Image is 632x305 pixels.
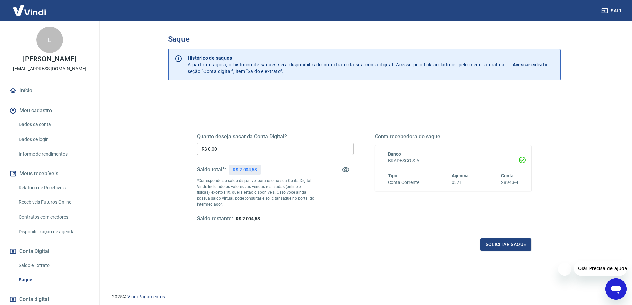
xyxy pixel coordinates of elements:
span: Banco [388,151,401,157]
span: Agência [452,173,469,178]
button: Meu cadastro [8,103,91,118]
button: Meus recebíveis [8,166,91,181]
iframe: Button to launch messaging window [605,278,627,300]
h5: Quanto deseja sacar da Conta Digital? [197,133,354,140]
a: Dados da conta [16,118,91,131]
span: Conta digital [19,295,49,304]
span: R$ 2.004,58 [236,216,260,221]
a: Saque [16,273,91,287]
h6: Conta Corrente [388,179,419,186]
a: Início [8,83,91,98]
iframe: Message from company [574,261,627,276]
h6: 28943-4 [501,179,518,186]
a: Informe de rendimentos [16,147,91,161]
span: Tipo [388,173,398,178]
p: [PERSON_NAME] [23,56,76,63]
a: Disponibilização de agenda [16,225,91,239]
a: Dados de login [16,133,91,146]
a: Saldo e Extrato [16,259,91,272]
button: Solicitar saque [480,238,531,251]
p: A partir de agora, o histórico de saques será disponibilizado no extrato da sua conta digital. Ac... [188,55,505,75]
div: L [36,27,63,53]
p: Histórico de saques [188,55,505,61]
img: Vindi [8,0,51,21]
span: Olá! Precisa de ajuda? [4,5,56,10]
p: Acessar extrato [513,61,548,68]
span: Conta [501,173,514,178]
h5: Conta recebedora do saque [375,133,531,140]
button: Sair [600,5,624,17]
h5: Saldo restante: [197,215,233,222]
h6: 0371 [452,179,469,186]
a: Vindi Pagamentos [127,294,165,299]
a: Acessar extrato [513,55,555,75]
a: Relatório de Recebíveis [16,181,91,194]
p: 2025 © [112,293,616,300]
p: *Corresponde ao saldo disponível para uso na sua Conta Digital Vindi. Incluindo os valores das ve... [197,178,315,207]
p: R$ 2.004,58 [233,166,257,173]
h5: Saldo total*: [197,166,226,173]
a: Recebíveis Futuros Online [16,195,91,209]
h3: Saque [168,35,561,44]
p: [EMAIL_ADDRESS][DOMAIN_NAME] [13,65,86,72]
iframe: Close message [558,263,571,276]
button: Conta Digital [8,244,91,259]
h6: BRADESCO S.A. [388,157,518,164]
a: Contratos com credores [16,210,91,224]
